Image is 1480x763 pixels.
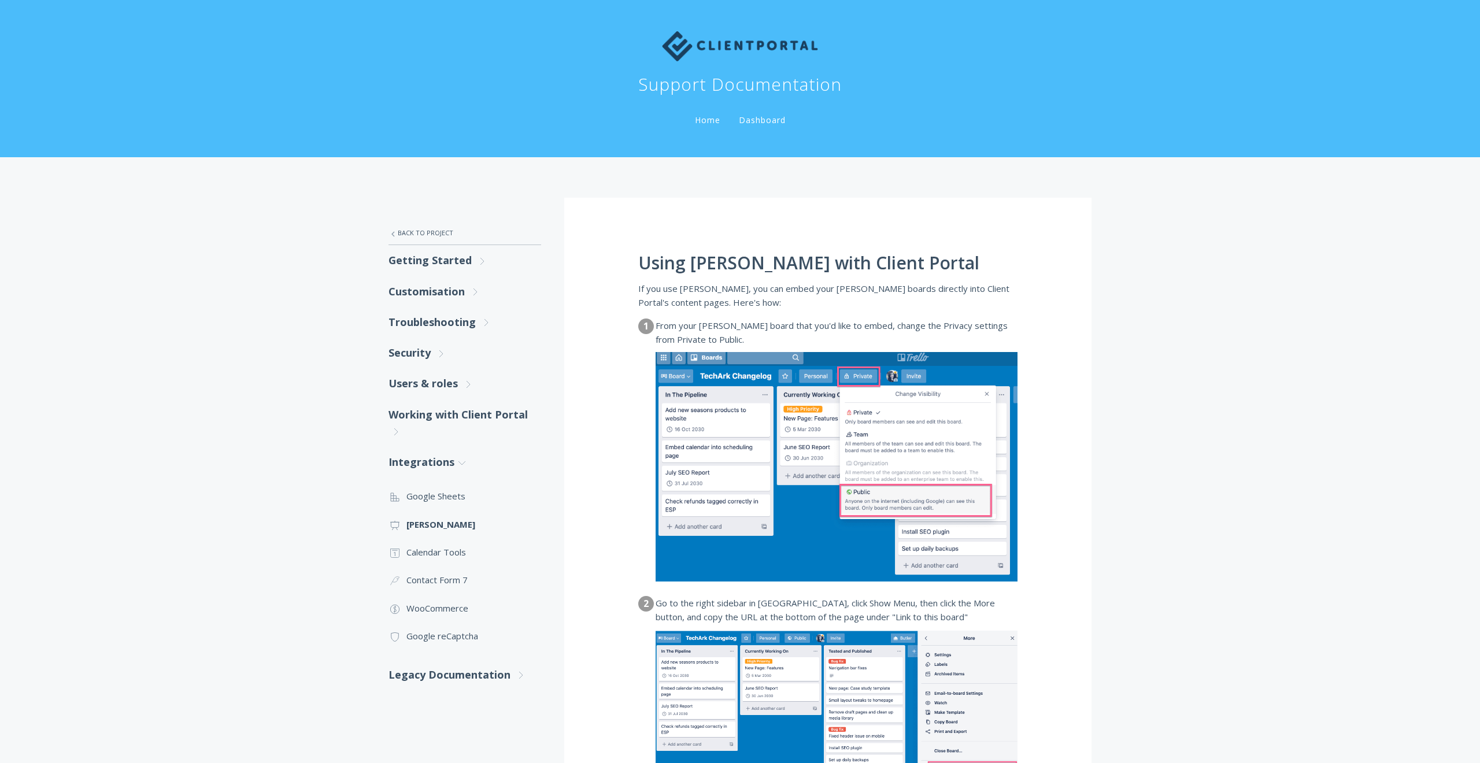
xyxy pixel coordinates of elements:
a: Troubleshooting [388,307,541,338]
a: Home [693,114,723,125]
a: Google reCaptcha [388,622,541,650]
a: Dashboard [737,114,788,125]
a: [PERSON_NAME] [388,510,541,538]
a: WooCommerce [388,594,541,622]
a: Security [388,338,541,368]
p: If you use [PERSON_NAME], you can embed your [PERSON_NAME] boards directly into Client Portal's c... [638,282,1017,310]
a: Integrations [388,447,541,477]
a: Getting Started [388,245,541,276]
dt: 2 [638,596,654,612]
dd: From your [PERSON_NAME] board that you'd like to embed, change the Privacy settings from Private ... [656,318,1017,347]
a: Users & roles [388,368,541,399]
dt: 1 [638,318,654,334]
dd: Go to the right sidebar in [GEOGRAPHIC_DATA], click Show Menu, then click the More button, and co... [656,596,1017,624]
a: Working with Client Portal [388,399,541,447]
a: Legacy Documentation [388,660,541,690]
a: Back to Project [388,221,541,245]
a: Google Sheets [388,482,541,510]
h1: Support Documentation [638,73,842,96]
a: Calendar Tools [388,538,541,566]
a: Contact Form 7 [388,566,541,594]
h1: Using [PERSON_NAME] with Client Portal [638,253,1017,273]
a: Customisation [388,276,541,307]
